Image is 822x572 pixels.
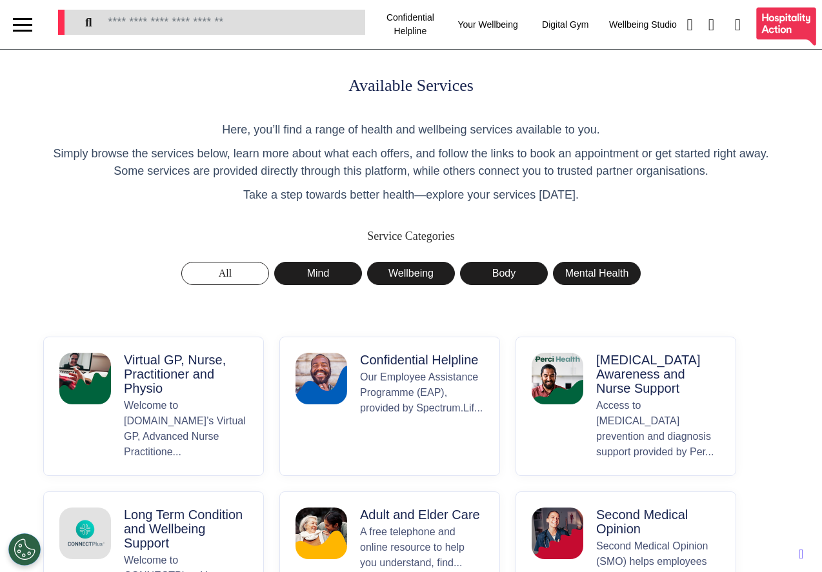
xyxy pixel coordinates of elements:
h2: Service Categories [43,230,779,244]
p: Access to [MEDICAL_DATA] prevention and diagnosis support provided by Per... [596,398,720,460]
img: Second Medical Opinion [532,508,583,559]
p: Here, you’ll find a range of health and wellbeing services available to you. [43,121,779,139]
p: Our Employee Assistance Programme (EAP), provided by Spectrum.Lif... [360,370,484,460]
img: Virtual GP, Nurse, Practitioner and Physio [59,353,111,404]
button: Mental Health [553,262,641,285]
p: Simply browse the services below, learn more about what each offers, and follow the links to book... [43,145,779,180]
button: All [181,262,269,285]
button: Body [460,262,548,285]
div: Digital Gym [526,6,604,43]
p: Second Medical Opinion [596,508,720,536]
button: Mind [274,262,362,285]
p: Welcome to [DOMAIN_NAME]’s Virtual GP, Advanced Nurse Practitione... [124,398,248,460]
div: Confidential Helpline [372,6,449,43]
button: Virtual GP, Nurse, Practitioner and PhysioVirtual GP, Nurse, Practitioner and PhysioWelcome to [D... [43,337,264,476]
p: Take a step towards better health—explore your services [DATE]. [43,186,779,204]
img: Long Term Condition and Wellbeing Support [59,508,111,559]
p: [MEDICAL_DATA] Awareness and Nurse Support [596,353,720,395]
button: Confidential HelplineConfidential HelplineOur Employee Assistance Programme (EAP), provided by Sp... [279,337,500,476]
p: Confidential Helpline [360,353,484,367]
h1: Available Services [43,75,779,95]
div: Your Wellbeing [449,6,526,43]
button: Cancer Awareness and Nurse Support[MEDICAL_DATA] Awareness and Nurse SupportAccess to [MEDICAL_DA... [516,337,736,476]
p: Adult and Elder Care [360,508,484,522]
img: Cancer Awareness and Nurse Support [532,353,583,404]
img: Confidential Helpline [296,353,347,404]
button: Open Preferences [8,533,41,566]
button: Wellbeing [367,262,455,285]
p: Long Term Condition and Wellbeing Support [124,508,248,550]
div: Wellbeing Studio [604,6,681,43]
img: Adult and Elder Care [296,508,347,559]
p: Virtual GP, Nurse, Practitioner and Physio [124,353,248,395]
